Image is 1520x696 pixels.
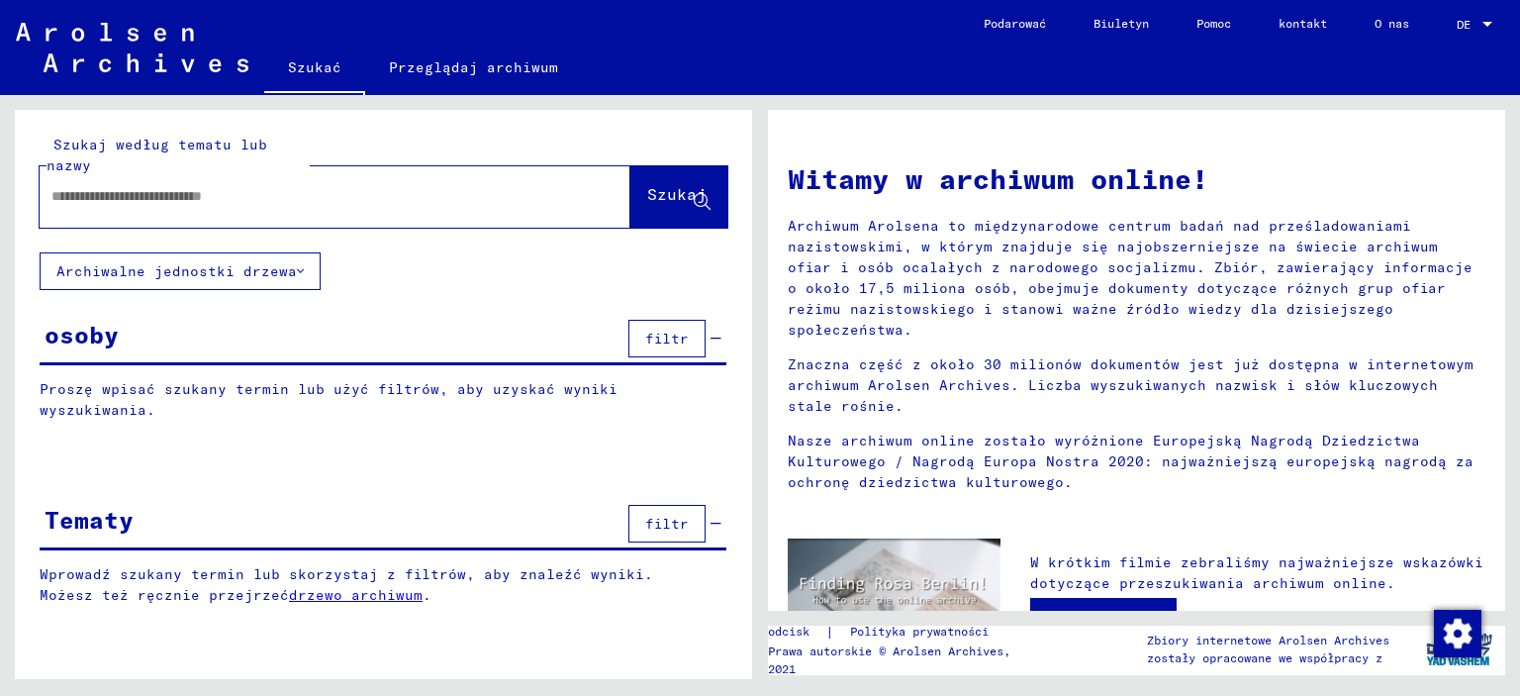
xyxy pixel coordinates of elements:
img: video.jpg [788,539,1000,654]
font: Witamy w archiwum online! [788,161,1208,196]
font: O nas [1375,16,1409,31]
a: drzewo archiwum [289,586,423,604]
button: Szukaj [630,166,727,228]
font: kontakt [1279,16,1327,31]
font: Tematy [45,505,134,535]
a: Polityka prywatności [834,622,1012,643]
font: Polityka prywatności [850,624,989,639]
font: Zbiory internetowe Arolsen Archives [1147,633,1389,647]
font: Proszę wpisać szukany termin lub użyć filtrów, aby uzyskać wyniki wyszukiwania. [40,380,617,419]
font: Możesz też ręcznie przejrzeć [40,586,289,604]
font: | [825,623,834,641]
font: filtr [645,515,689,533]
font: Znaczna część z około 30 milionów dokumentów jest już dostępna w internetowym archiwum Arolsen Ar... [788,355,1473,415]
button: Archiwalne jednostki drzewa [40,252,321,290]
font: Pomoc [1196,16,1231,31]
font: Szukaj według tematu lub nazwy [47,136,267,174]
a: odcisk [768,622,825,643]
font: odcisk [768,624,809,639]
font: DE [1457,17,1471,32]
font: Podarować [984,16,1046,31]
button: filtr [628,505,706,543]
img: Arolsen_neg.svg [16,23,248,72]
font: Szukać [288,58,341,76]
font: Szukaj [647,184,707,204]
font: filtr [645,330,689,348]
font: W krótkim filmie zebraliśmy najważniejsze wskazówki dotyczące przeszukiwania archiwum online. [1030,553,1483,592]
a: Przeglądaj archiwum [365,44,582,91]
img: yv_logo.png [1422,625,1496,674]
font: Nasze archiwum online zostało wyróżnione Europejską Nagrodą Dziedzictwa Kulturowego / Nagrodą Eur... [788,432,1473,491]
font: zostały opracowane we współpracy z [1147,650,1382,665]
font: . [423,586,431,604]
a: Szukać [264,44,365,95]
font: Przeglądaj archiwum [389,58,558,76]
button: filtr [628,320,706,357]
font: Obejrzyj wideo [1041,609,1166,627]
font: osoby [45,320,119,349]
img: Zustimmung ändern [1434,610,1481,657]
font: Biuletyn [1093,16,1149,31]
font: Wprowadź szukany termin lub skorzystaj z filtrów, aby znaleźć wyniki. [40,565,653,583]
font: Archiwum Arolsena to międzynarodowe centrum badań nad prześladowaniami nazistowskimi, w którym zn... [788,217,1472,339]
font: Prawa autorskie © Arolsen Archives, 2021 [768,644,1010,676]
a: Obejrzyj wideo [1030,598,1177,638]
font: Archiwalne jednostki drzewa [56,262,297,280]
